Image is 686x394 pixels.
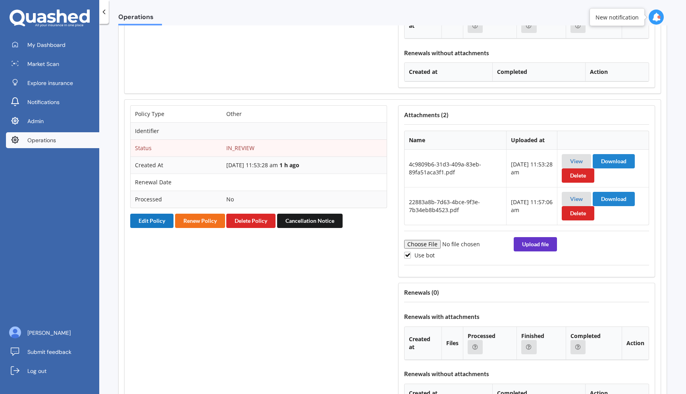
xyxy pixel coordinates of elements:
[277,214,343,228] button: Cancellation Notice
[6,363,99,379] a: Log out
[279,161,299,169] b: 1 h ago
[566,327,622,360] th: Completed
[405,63,492,81] th: Created at
[405,131,506,150] th: Name
[131,122,222,139] td: Identifier
[130,214,173,228] button: Edit Policy
[570,195,583,202] a: View
[6,37,99,53] a: My Dashboard
[506,131,557,150] th: Uploaded at
[131,191,222,208] td: Processed
[404,289,649,296] h4: Renewals ( 0 )
[562,168,594,183] button: Delete
[27,98,60,106] span: Notifications
[593,192,635,206] button: Download
[27,348,71,356] span: Submit feedback
[595,13,639,21] div: New notification
[131,139,222,156] td: Status
[585,63,649,81] th: Action
[6,325,99,341] a: [PERSON_NAME]
[404,49,649,57] h4: Renewals without attachments
[562,192,591,206] button: View
[222,191,387,208] td: No
[6,75,99,91] a: Explore insurance
[6,344,99,360] a: Submit feedback
[27,41,66,49] span: My Dashboard
[226,214,276,228] button: Delete Policy
[506,150,557,187] td: [DATE] 11:53:28 am
[27,136,56,144] span: Operations
[506,187,557,225] td: [DATE] 11:57:06 am
[516,327,565,360] th: Finished
[570,158,583,164] a: View
[27,79,73,87] span: Explore insurance
[404,313,649,321] h4: Renewals with attachments
[562,206,594,220] button: Delete
[405,327,441,360] th: Created at
[222,139,387,156] td: IN_REVIEW
[6,113,99,129] a: Admin
[622,327,649,360] th: Action
[131,174,222,191] td: Renewal Date
[404,370,649,378] h4: Renewals without attachments
[131,106,222,122] td: Policy Type
[9,326,21,338] img: ALV-UjU6YHOUIM1AGx_4vxbOkaOq-1eqc8a3URkVIJkc_iWYmQ98kTe7fc9QMVOBV43MoXmOPfWPN7JjnmUwLuIGKVePaQgPQ...
[562,154,591,168] button: View
[6,94,99,110] a: Notifications
[463,327,516,360] th: Processed
[27,329,71,337] span: [PERSON_NAME]
[404,111,649,119] h4: Attachments ( 2 )
[593,154,635,168] button: Download
[131,156,222,174] td: Created At
[27,367,46,375] span: Log out
[222,106,387,122] td: Other
[441,327,463,360] th: Files
[6,56,99,72] a: Market Scan
[27,117,44,125] span: Admin
[405,187,506,225] td: 22883a8b-7d63-4bce-9f3e-7b34eb8b4523.pdf
[492,63,585,81] th: Completed
[514,237,557,251] button: Upload file
[404,252,435,259] label: Use bot
[118,13,162,24] span: Operations
[175,214,225,228] button: Renew Policy
[6,132,99,148] a: Operations
[405,150,506,187] td: 4c9809b6-31d3-409a-83eb-89fa51aca3f1.pdf
[27,60,59,68] span: Market Scan
[222,156,387,174] td: [DATE] 11:53:28 am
